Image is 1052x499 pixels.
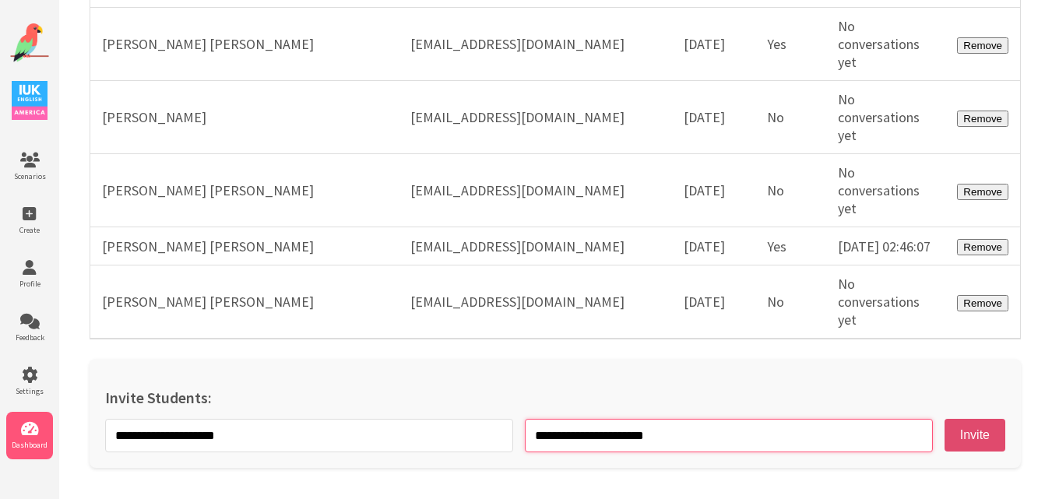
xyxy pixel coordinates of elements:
td: [DATE] [672,81,755,154]
td: [PERSON_NAME] [90,81,399,154]
td: No conversations yet [826,81,945,154]
td: [EMAIL_ADDRESS][DOMAIN_NAME] [399,8,672,81]
button: Invite [945,419,1005,452]
img: IUK Logo [12,81,47,120]
td: [DATE] 02:46:07 [826,227,945,265]
td: [PERSON_NAME] [PERSON_NAME] [90,227,399,265]
td: [EMAIL_ADDRESS][DOMAIN_NAME] [399,81,672,154]
td: No conversations yet [826,8,945,81]
td: No [755,154,826,227]
td: [EMAIL_ADDRESS][DOMAIN_NAME] [399,265,672,339]
img: Website Logo [10,23,49,62]
td: No conversations yet [826,265,945,339]
td: [EMAIL_ADDRESS][DOMAIN_NAME] [399,154,672,227]
span: Settings [6,386,53,396]
td: [EMAIL_ADDRESS][DOMAIN_NAME] [399,227,672,265]
td: [PERSON_NAME] [PERSON_NAME] [90,265,399,339]
button: Remove [957,295,1008,311]
td: [DATE] [672,154,755,227]
td: [PERSON_NAME] [PERSON_NAME] [90,154,399,227]
h2: Invite Students: [105,388,1005,407]
span: Create [6,225,53,235]
span: Dashboard [6,440,53,450]
span: Profile [6,279,53,289]
td: Yes [755,227,826,265]
button: Remove [957,37,1008,54]
td: [DATE] [672,227,755,265]
td: [DATE] [672,265,755,339]
button: Remove [957,239,1008,255]
td: [DATE] [672,8,755,81]
td: No conversations yet [826,154,945,227]
button: Remove [957,111,1008,127]
td: [PERSON_NAME] [PERSON_NAME] [90,8,399,81]
td: Yes [755,8,826,81]
td: No [755,81,826,154]
button: Remove [957,184,1008,200]
td: No [755,265,826,339]
span: Feedback [6,332,53,343]
span: Scenarios [6,171,53,181]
